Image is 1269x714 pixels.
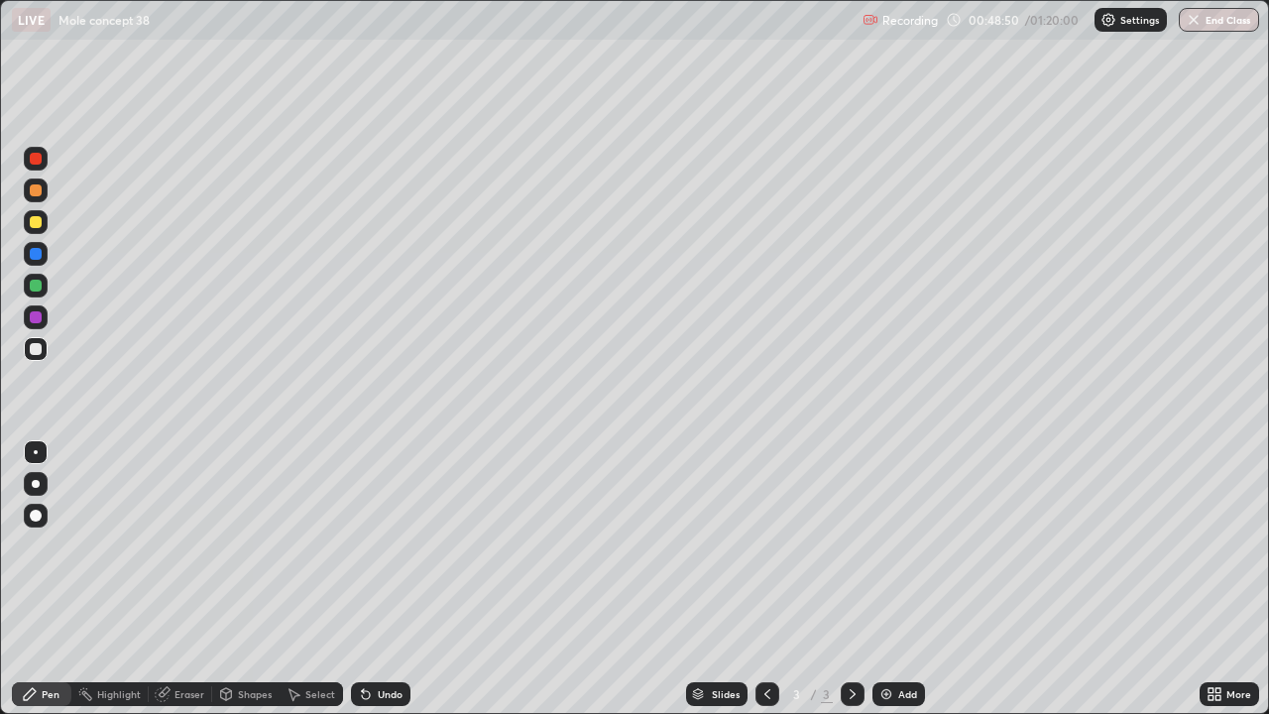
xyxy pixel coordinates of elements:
div: Highlight [97,689,141,699]
img: add-slide-button [878,686,894,702]
div: Slides [712,689,740,699]
img: recording.375f2c34.svg [863,12,878,28]
p: LIVE [18,12,45,28]
div: Eraser [174,689,204,699]
img: end-class-cross [1186,12,1202,28]
div: Pen [42,689,59,699]
button: End Class [1179,8,1259,32]
div: / [811,688,817,700]
div: More [1226,689,1251,699]
div: Select [305,689,335,699]
img: class-settings-icons [1100,12,1116,28]
p: Mole concept 38 [58,12,150,28]
div: Add [898,689,917,699]
div: 3 [821,685,833,703]
div: Shapes [238,689,272,699]
div: Undo [378,689,403,699]
p: Recording [882,13,938,28]
p: Settings [1120,15,1159,25]
div: 3 [787,688,807,700]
